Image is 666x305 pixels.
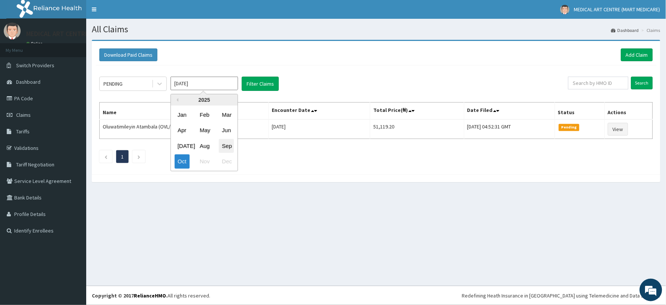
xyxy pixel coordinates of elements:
div: PENDING [103,80,123,88]
a: Previous page [104,153,108,160]
button: Filter Claims [242,77,279,91]
p: MEDICAL ART CENTRE (MART MEDICARE) [26,30,141,37]
th: Status [555,103,605,120]
div: month 2025-10 [171,107,238,169]
td: Oluwatimileyin Atambala (OVL/10038/B) [100,119,269,139]
div: 2025 [171,94,238,106]
img: User Image [4,23,21,39]
img: User Image [560,5,570,14]
div: Choose September 2025 [219,139,234,153]
span: Switch Providers [16,62,54,69]
span: Tariff Negotiation [16,161,54,168]
span: Pending [559,124,579,131]
div: Choose August 2025 [197,139,212,153]
div: Redefining Heath Insurance in [GEOGRAPHIC_DATA] using Telemedicine and Data Science! [462,292,660,299]
td: 51,119.20 [370,119,464,139]
input: Select Month and Year [171,77,238,90]
div: Choose June 2025 [219,124,234,137]
a: Add Claim [621,48,653,61]
td: [DATE] [269,119,370,139]
li: Claims [640,27,660,33]
th: Actions [605,103,653,120]
h1: All Claims [92,24,660,34]
div: Choose April 2025 [175,124,190,137]
a: View [608,123,628,136]
div: Choose February 2025 [197,108,212,122]
button: Previous Year [175,98,178,102]
a: Page 1 is your current page [121,153,124,160]
input: Search [631,77,653,89]
a: Dashboard [611,27,639,33]
td: [DATE] 04:52:31 GMT [464,119,555,139]
div: Choose October 2025 [175,155,190,169]
span: Claims [16,112,31,118]
a: Online [26,41,44,46]
span: Tariffs [16,128,30,135]
th: Name [100,103,269,120]
a: Next page [137,153,141,160]
button: Download Paid Claims [99,48,157,61]
a: RelianceHMO [134,292,166,299]
span: Dashboard [16,79,40,85]
th: Date Filed [464,103,555,120]
footer: All rights reserved. [86,286,666,305]
strong: Copyright © 2017 . [92,292,168,299]
div: Choose March 2025 [219,108,234,122]
div: Choose May 2025 [197,124,212,137]
div: Choose January 2025 [175,108,190,122]
div: Choose July 2025 [175,139,190,153]
span: MEDICAL ART CENTRE (MART MEDICARE) [574,6,660,13]
th: Total Price(₦) [370,103,464,120]
input: Search by HMO ID [568,77,629,89]
th: Encounter Date [269,103,370,120]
